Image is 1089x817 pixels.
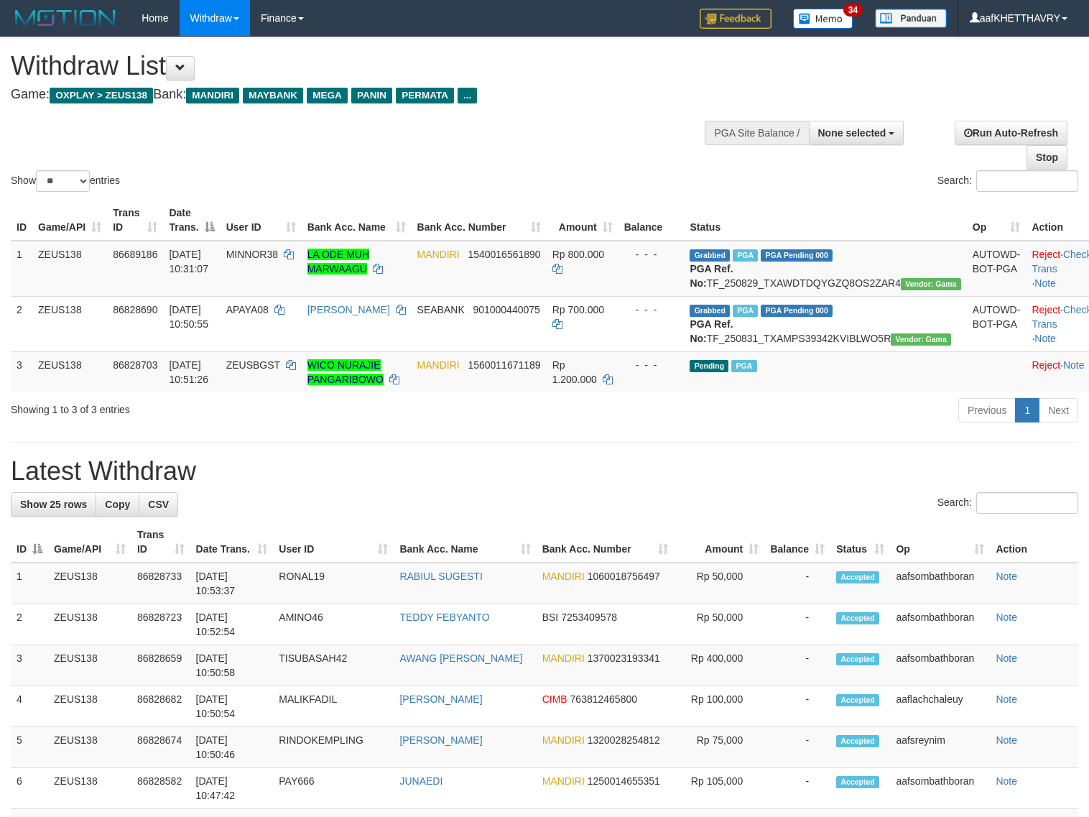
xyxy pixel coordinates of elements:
span: Copy 7253409578 to clipboard [561,611,617,623]
td: - [764,645,830,686]
span: Rp 1.200.000 [552,359,597,385]
th: Op: activate to sort column ascending [890,522,990,563]
a: [PERSON_NAME] [399,693,482,705]
td: [DATE] 10:47:42 [190,768,274,809]
td: AUTOWD-BOT-PGA [967,241,1027,297]
td: 3 [11,351,32,392]
td: aafsombathboran [890,768,990,809]
td: 3 [11,645,48,686]
h1: Withdraw List [11,52,712,80]
span: 34 [843,4,863,17]
div: - - - [624,247,679,262]
span: SEABANK [417,304,465,315]
a: WICO NURAJIE PANGARIBOWO [307,359,384,385]
td: ZEUS138 [32,241,107,297]
td: - [764,604,830,645]
a: LA ODE MUH MARWAAGU [307,249,369,274]
th: Balance: activate to sort column ascending [764,522,830,563]
th: Trans ID: activate to sort column ascending [107,200,163,241]
th: ID [11,200,32,241]
td: [DATE] 10:52:54 [190,604,274,645]
span: MANDIRI [542,571,585,582]
span: MANDIRI [417,249,460,260]
a: Reject [1032,249,1060,260]
td: Rp 75,000 [674,727,764,768]
td: 86828582 [131,768,190,809]
th: Amount: activate to sort column ascending [674,522,764,563]
td: Rp 400,000 [674,645,764,686]
td: [DATE] 10:50:58 [190,645,274,686]
span: Copy 1560011671189 to clipboard [468,359,540,371]
td: - [764,563,830,604]
div: Showing 1 to 3 of 3 entries [11,397,443,417]
img: Feedback.jpg [700,9,771,29]
span: APAYA08 [226,304,269,315]
h4: Game: Bank: [11,88,712,102]
th: Status: activate to sort column ascending [830,522,890,563]
span: Marked by aafsreyleap [731,360,756,372]
th: Trans ID: activate to sort column ascending [131,522,190,563]
td: AUTOWD-BOT-PGA [967,296,1027,351]
th: Amount: activate to sort column ascending [547,200,618,241]
span: Pending [690,360,728,372]
td: 86828659 [131,645,190,686]
th: Bank Acc. Number: activate to sort column ascending [537,522,675,563]
img: Button%20Memo.svg [793,9,853,29]
td: aafsombathboran [890,604,990,645]
span: Copy 1540016561890 to clipboard [468,249,540,260]
a: Show 25 rows [11,492,96,517]
a: [PERSON_NAME] [399,734,482,746]
td: - [764,768,830,809]
th: Game/API: activate to sort column ascending [32,200,107,241]
span: ZEUSBGST [226,359,280,371]
span: CIMB [542,693,567,705]
td: 86828682 [131,686,190,727]
td: PAY666 [273,768,394,809]
a: CSV [139,492,178,517]
th: Date Trans.: activate to sort column ascending [190,522,274,563]
td: 2 [11,604,48,645]
span: PANIN [351,88,392,103]
td: 2 [11,296,32,351]
span: Rp 800.000 [552,249,604,260]
td: aafsombathboran [890,563,990,604]
span: Copy [105,499,130,510]
td: - [764,727,830,768]
td: 1 [11,563,48,604]
a: JUNAEDI [399,775,442,787]
td: ZEUS138 [48,727,131,768]
td: TISUBASAH42 [273,645,394,686]
span: Marked by aafkaynarin [733,249,758,262]
td: - [764,686,830,727]
td: 1 [11,241,32,297]
span: Vendor URL: https://trx31.1velocity.biz [901,278,961,290]
select: Showentries [36,170,90,192]
a: Note [996,571,1017,582]
span: 86689186 [113,249,157,260]
a: Copy [96,492,139,517]
a: Reject [1032,359,1060,371]
td: 4 [11,686,48,727]
span: Rp 700.000 [552,304,604,315]
a: RABIUL SUGESTI [399,571,482,582]
th: Bank Acc. Name: activate to sort column ascending [394,522,536,563]
span: Copy 901000440075 to clipboard [473,304,539,315]
a: Run Auto-Refresh [955,121,1067,145]
span: ... [458,88,477,103]
a: Note [996,652,1017,664]
td: 5 [11,727,48,768]
label: Search: [937,170,1078,192]
span: Accepted [836,735,879,747]
td: aafsombathboran [890,645,990,686]
img: MOTION_logo.png [11,7,120,29]
td: RINDOKEMPLING [273,727,394,768]
a: Note [1034,277,1056,289]
input: Search: [976,170,1078,192]
span: MANDIRI [186,88,239,103]
span: Copy 763812465800 to clipboard [570,693,637,705]
a: Note [996,734,1017,746]
span: MANDIRI [542,652,585,664]
td: ZEUS138 [48,686,131,727]
td: 86828674 [131,727,190,768]
td: 86828723 [131,604,190,645]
